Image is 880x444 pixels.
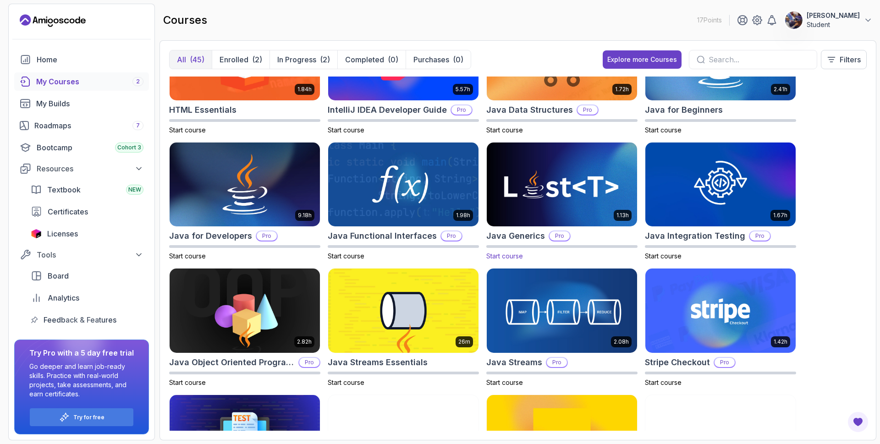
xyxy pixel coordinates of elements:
[345,54,384,65] p: Completed
[486,230,545,242] h2: Java Generics
[37,163,143,174] div: Resources
[773,212,787,219] p: 1.67h
[328,126,364,134] span: Start course
[614,338,629,345] p: 2.08h
[169,378,206,386] span: Start course
[785,11,803,29] img: user profile image
[14,94,149,113] a: builds
[25,225,149,243] a: licenses
[48,292,79,303] span: Analytics
[456,86,470,93] p: 5.57h
[117,144,141,151] span: Cohort 3
[220,54,248,65] p: Enrolled
[169,252,206,260] span: Start course
[136,122,140,129] span: 7
[297,338,312,345] p: 2.82h
[169,356,295,369] h2: Java Object Oriented Programming
[48,270,69,281] span: Board
[607,55,677,64] div: Explore more Courses
[25,267,149,285] a: board
[337,50,406,69] button: Completed(0)
[170,50,212,69] button: All(45)
[328,143,478,227] img: Java Functional Interfaces card
[297,86,312,93] p: 1.84h
[451,105,472,115] p: Pro
[257,231,277,241] p: Pro
[486,378,523,386] span: Start course
[441,231,462,241] p: Pro
[785,11,873,29] button: user profile image[PERSON_NAME]Student
[456,212,470,219] p: 1.98h
[413,54,449,65] p: Purchases
[25,203,149,221] a: certificates
[487,269,637,353] img: Java Streams card
[616,212,629,219] p: 1.13h
[821,50,867,69] button: Filters
[615,86,629,93] p: 1.72h
[645,356,710,369] h2: Stripe Checkout
[169,104,236,116] h2: HTML Essentials
[715,358,735,367] p: Pro
[170,269,320,353] img: Java Object Oriented Programming card
[47,184,81,195] span: Textbook
[25,289,149,307] a: analytics
[37,54,143,65] div: Home
[269,50,337,69] button: In Progress(2)
[169,126,206,134] span: Start course
[29,362,134,399] p: Go deeper and learn job-ready skills. Practice with real-world projects, take assessments, and ea...
[34,120,143,131] div: Roadmaps
[73,414,104,421] a: Try for free
[36,98,143,109] div: My Builds
[577,105,598,115] p: Pro
[170,143,320,227] img: Java for Developers card
[709,54,809,65] input: Search...
[486,126,523,134] span: Start course
[697,16,722,25] p: 17 Points
[44,314,116,325] span: Feedback & Features
[177,54,186,65] p: All
[328,356,428,369] h2: Java Streams Essentials
[212,50,269,69] button: Enrolled(2)
[128,186,141,193] span: NEW
[388,54,398,65] div: (0)
[645,269,796,353] img: Stripe Checkout card
[14,72,149,91] a: courses
[320,54,330,65] div: (2)
[486,252,523,260] span: Start course
[645,126,682,134] span: Start course
[645,378,682,386] span: Start course
[163,13,207,27] h2: courses
[14,160,149,177] button: Resources
[298,212,312,219] p: 9.18h
[840,54,861,65] p: Filters
[37,249,143,260] div: Tools
[14,50,149,69] a: home
[14,247,149,263] button: Tools
[31,229,42,238] img: jetbrains icon
[48,206,88,217] span: Certificates
[550,231,570,241] p: Pro
[169,230,252,242] h2: Java for Developers
[458,338,470,345] p: 26m
[14,116,149,135] a: roadmaps
[299,358,319,367] p: Pro
[847,411,869,433] button: Open Feedback Button
[25,311,149,329] a: feedback
[37,142,143,153] div: Bootcamp
[25,181,149,199] a: textbook
[36,76,143,87] div: My Courses
[807,11,860,20] p: [PERSON_NAME]
[136,78,140,85] span: 2
[645,230,745,242] h2: Java Integration Testing
[328,230,437,242] h2: Java Functional Interfaces
[750,231,770,241] p: Pro
[807,20,860,29] p: Student
[328,269,478,353] img: Java Streams Essentials card
[483,140,641,229] img: Java Generics card
[14,138,149,157] a: bootcamp
[277,54,316,65] p: In Progress
[603,50,682,69] button: Explore more Courses
[20,13,86,28] a: Landing page
[547,358,567,367] p: Pro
